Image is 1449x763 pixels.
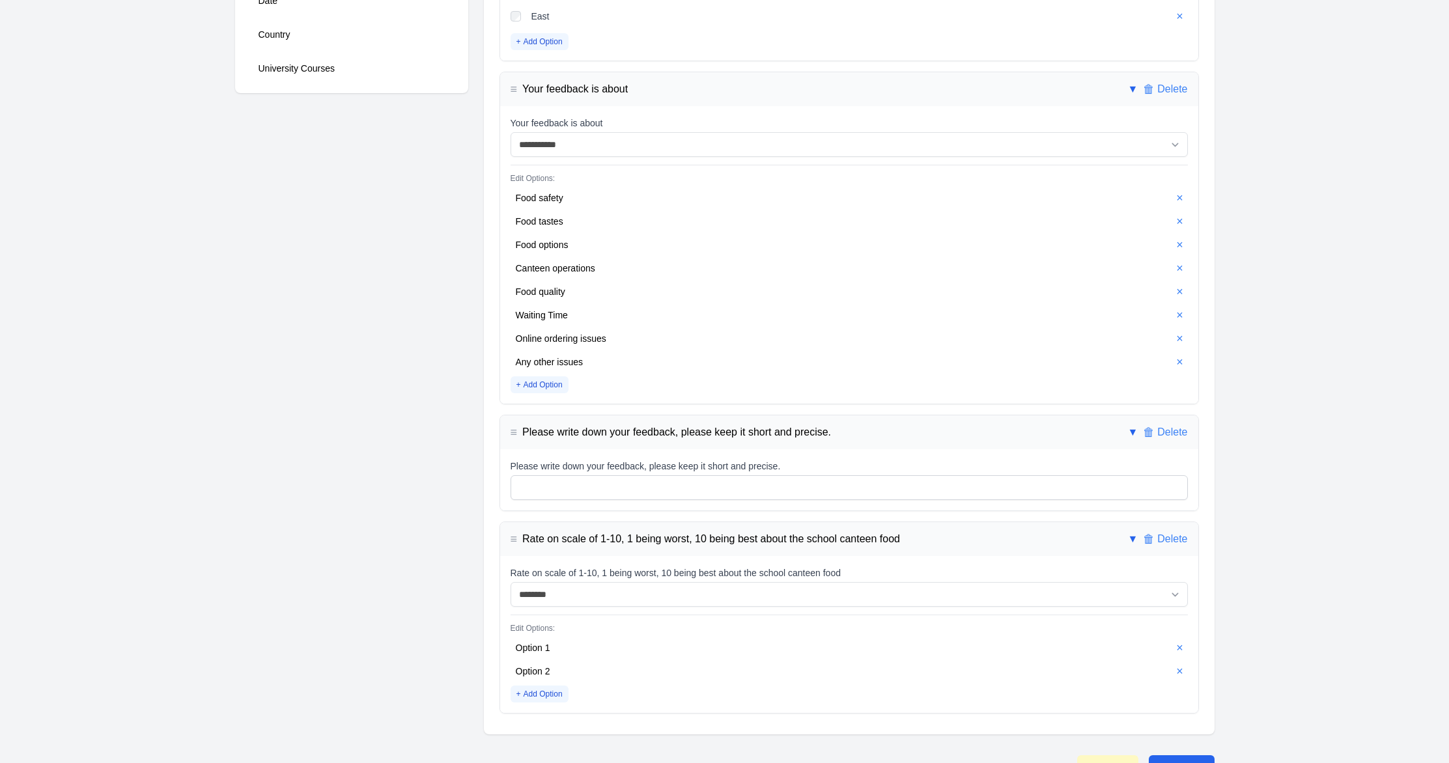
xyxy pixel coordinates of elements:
[522,424,831,440] span: Double-click to edit title
[1172,640,1188,656] button: ×
[511,423,518,441] span: ≡
[511,329,1167,348] div: Online ordering issues
[511,283,1167,301] div: Food quality
[1172,8,1188,24] button: ×
[1176,7,1183,25] span: ×
[1127,531,1138,547] button: ▼
[511,259,1167,277] div: Canteen operations
[1176,259,1183,277] span: ×
[1172,237,1188,253] button: ×
[1172,260,1188,276] button: ×
[1127,83,1138,94] span: ▼
[246,54,458,83] button: University Courses
[511,33,569,50] button: +Add Option
[1127,426,1138,437] span: ▼
[1176,639,1183,657] span: ×
[511,662,1167,680] div: Option 2
[1176,283,1183,301] span: ×
[511,376,569,393] button: +Add Option
[1172,190,1188,206] button: ×
[516,36,521,47] span: +
[516,380,521,390] span: +
[511,117,1188,130] div: Your feedback is about
[511,189,1167,207] div: Food safety
[511,530,518,548] span: ≡
[1176,212,1183,230] span: ×
[1172,307,1188,323] button: ×
[1176,353,1183,371] span: ×
[1176,306,1183,324] span: ×
[516,689,521,699] span: +
[499,521,1199,714] div: ≡Rate on scale of 1-10, 1 being worst, 10 being best about the school canteen food▼🗑DeleteRate on...
[522,531,900,547] span: Double-click to edit title
[1176,236,1183,254] span: ×
[1143,423,1155,441] span: 🗑
[1127,533,1138,544] span: ▼
[1176,329,1183,348] span: ×
[1143,80,1155,98] span: 🗑
[1176,662,1183,680] span: ×
[1157,424,1187,440] span: Delete
[511,623,1188,633] div: Edit Options:
[511,353,1167,371] div: Any other issues
[1143,423,1187,441] button: 🗑Delete
[511,80,518,98] span: ≡
[511,173,1188,184] div: Edit Options:
[1127,424,1138,440] button: ▼
[511,460,1188,473] div: Please write down your feedback, please keep it short and precise.
[526,7,1167,25] label: East
[1172,663,1188,679] button: ×
[1127,81,1138,97] button: ▼
[511,566,1188,579] div: Rate on scale of 1-10, 1 being worst, 10 being best about the school canteen food
[499,415,1199,511] div: ≡Please write down your feedback, please keep it short and precise.▼🗑DeletePlease write down your...
[1143,530,1187,548] button: 🗑Delete
[246,20,458,49] button: Country
[1143,80,1187,98] button: 🗑Delete
[499,72,1199,404] div: ≡Your feedback is about▼🗑DeleteYour feedback is aboutEdit Options:Food safety×Food tastes×Food op...
[511,639,1167,657] div: Option 1
[522,81,628,97] span: Double-click to edit title
[1176,189,1183,207] span: ×
[1157,81,1187,97] span: Delete
[511,212,1167,230] div: Food tastes
[1157,531,1187,547] span: Delete
[511,686,569,702] button: +Add Option
[1172,331,1188,346] button: ×
[511,306,1167,324] div: Waiting Time
[1172,284,1188,299] button: ×
[511,236,1167,254] div: Food options
[1172,354,1188,370] button: ×
[1143,530,1155,548] span: 🗑
[1172,214,1188,229] button: ×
